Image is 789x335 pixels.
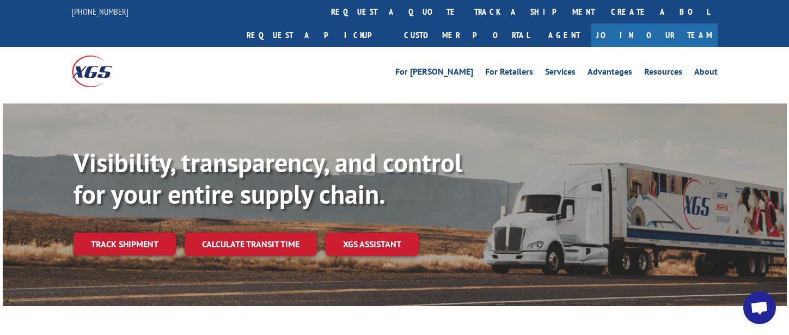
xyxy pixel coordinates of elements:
a: Join Our Team [591,23,718,47]
div: Open chat [743,291,776,324]
a: Request a pickup [238,23,396,47]
a: XGS ASSISTANT [326,233,419,256]
a: Advantages [588,68,632,80]
a: For Retailers [485,68,533,80]
a: [PHONE_NUMBER] [72,6,129,17]
b: Visibility, transparency, and control for your entire supply chain. [74,145,462,211]
a: Resources [644,68,682,80]
a: Agent [537,23,591,47]
a: Customer Portal [396,23,537,47]
a: Track shipment [74,233,176,255]
a: Calculate transit time [185,233,317,256]
a: About [694,68,718,80]
a: For [PERSON_NAME] [395,68,473,80]
a: Services [545,68,576,80]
